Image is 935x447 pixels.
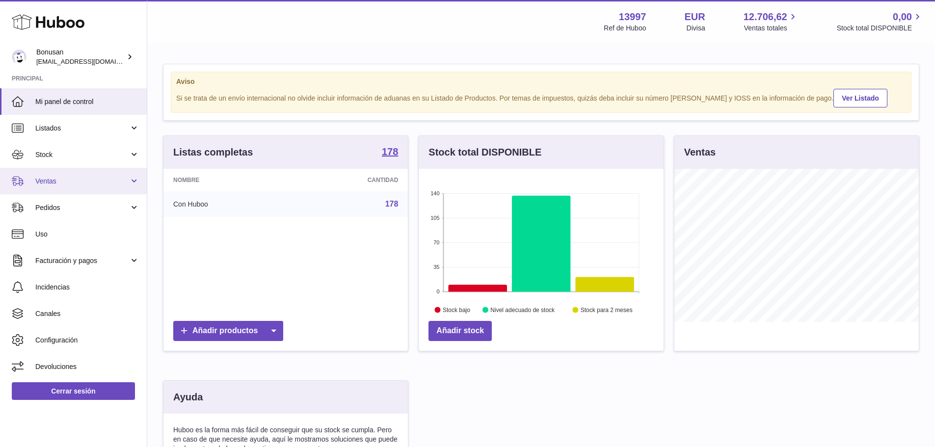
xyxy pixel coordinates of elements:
span: Stock [35,150,129,159]
th: Nombre [163,169,291,191]
img: internalAdmin-13997@internal.huboo.com [12,50,27,64]
text: Nivel adecuado de stock [491,307,556,314]
h3: Ayuda [173,391,203,404]
h3: Listas completas [173,146,253,159]
a: Cerrar sesión [12,382,135,400]
th: Cantidad [291,169,408,191]
span: Mi panel de control [35,97,139,106]
span: 0,00 [893,10,912,24]
span: Ventas [35,177,129,186]
a: Ver Listado [833,89,887,107]
span: Devoluciones [35,362,139,371]
div: Divisa [687,24,705,33]
a: 0,00 Stock total DISPONIBLE [837,10,923,33]
div: Si se trata de un envío internacional no olvide incluir información de aduanas en su Listado de P... [176,87,906,107]
strong: 13997 [619,10,646,24]
text: 140 [430,190,439,196]
a: 178 [382,147,398,158]
strong: EUR [684,10,705,24]
span: Pedidos [35,203,129,212]
div: Bonusan [36,48,125,66]
span: [EMAIL_ADDRESS][DOMAIN_NAME] [36,57,144,65]
span: Canales [35,309,139,318]
span: Stock total DISPONIBLE [837,24,923,33]
span: Incidencias [35,283,139,292]
span: Uso [35,230,139,239]
a: 12.706,62 Ventas totales [744,10,799,33]
span: Ventas totales [744,24,799,33]
text: 105 [430,215,439,221]
a: 178 [385,200,399,208]
a: Añadir productos [173,321,283,341]
h3: Ventas [684,146,716,159]
span: Listados [35,124,129,133]
strong: 178 [382,147,398,157]
text: Stock para 2 meses [581,307,633,314]
div: Ref de Huboo [604,24,646,33]
span: Configuración [35,336,139,345]
span: Facturación y pagos [35,256,129,265]
text: 35 [434,264,440,270]
a: Añadir stock [428,321,492,341]
strong: Aviso [176,77,906,86]
text: 0 [437,289,440,294]
td: Con Huboo [163,191,291,217]
span: 12.706,62 [744,10,787,24]
h3: Stock total DISPONIBLE [428,146,541,159]
text: Stock bajo [443,307,470,314]
text: 70 [434,239,440,245]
